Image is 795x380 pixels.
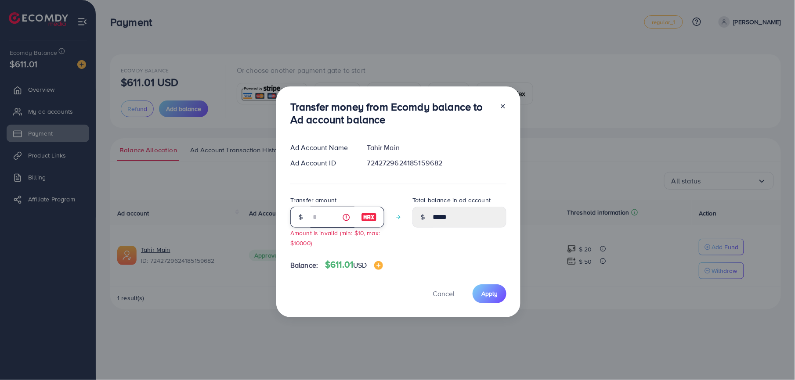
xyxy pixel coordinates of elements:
img: image [361,212,377,222]
div: Ad Account Name [283,143,360,153]
span: Cancel [433,289,455,298]
div: 7242729624185159682 [360,158,513,168]
label: Total balance in ad account [412,196,491,204]
span: Balance: [290,260,318,270]
button: Cancel [422,284,466,303]
span: USD [353,260,367,270]
div: Ad Account ID [283,158,360,168]
label: Transfer amount [290,196,336,204]
button: Apply [473,284,506,303]
h3: Transfer money from Ecomdy balance to Ad account balance [290,100,492,126]
small: Amount is invalid (min: $10, max: $10000) [290,229,380,247]
iframe: Chat [758,341,788,373]
div: Tahir Main [360,143,513,153]
img: image [374,261,383,270]
h4: $611.01 [325,259,383,270]
span: Apply [481,289,498,298]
